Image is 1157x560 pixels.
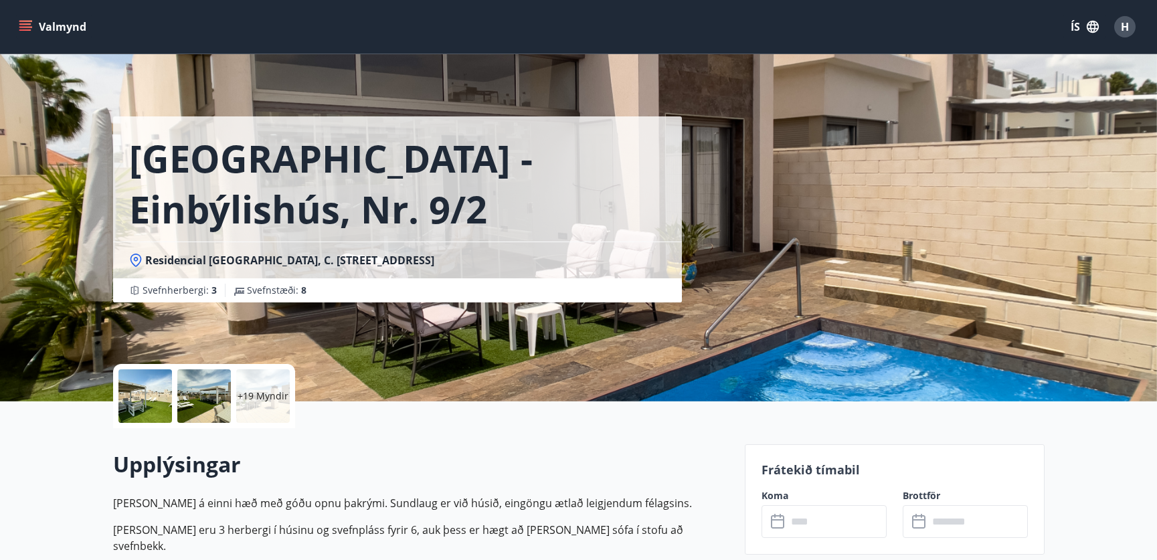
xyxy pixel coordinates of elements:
p: [PERSON_NAME] á einni hæð með góðu opnu þakrými. Sundlaug er við húsið, eingöngu ætlað leigjendum... [113,495,729,511]
span: Svefnherbergi : [143,284,217,297]
span: 8 [301,284,306,296]
h2: Upplýsingar [113,450,729,479]
label: Koma [762,489,887,502]
span: Residencial [GEOGRAPHIC_DATA], C. [STREET_ADDRESS] [145,253,434,268]
p: +19 Myndir [238,389,288,403]
button: H [1109,11,1141,43]
span: 3 [211,284,217,296]
span: H [1121,19,1129,34]
p: Frátekið tímabil [762,461,1028,478]
h1: [GEOGRAPHIC_DATA] - einbýlishús, nr. 9/2 [129,132,666,234]
label: Brottför [903,489,1028,502]
p: [PERSON_NAME] eru 3 herbergi í húsinu og svefnpláss fyrir 6, auk þess er hægt að [PERSON_NAME] só... [113,522,729,554]
span: Svefnstæði : [247,284,306,297]
button: ÍS [1063,15,1106,39]
button: menu [16,15,92,39]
